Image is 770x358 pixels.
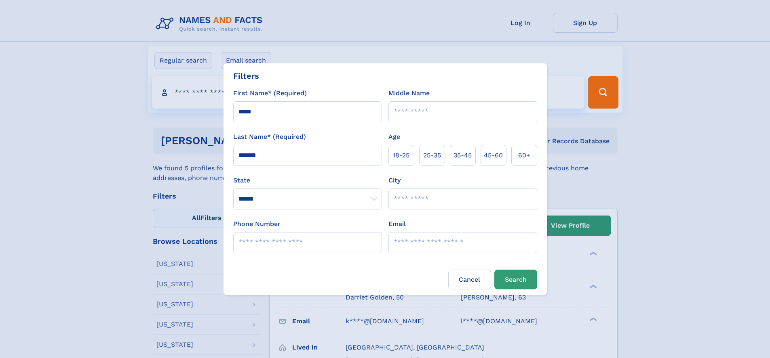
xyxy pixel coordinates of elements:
[388,176,401,185] label: City
[484,151,503,160] span: 45‑60
[233,176,382,185] label: State
[388,132,400,142] label: Age
[233,70,259,82] div: Filters
[388,88,430,98] label: Middle Name
[448,270,491,289] label: Cancel
[388,219,406,229] label: Email
[233,132,306,142] label: Last Name* (Required)
[494,270,537,289] button: Search
[518,151,530,160] span: 60+
[423,151,441,160] span: 25‑35
[233,88,307,98] label: First Name* (Required)
[454,151,472,160] span: 35‑45
[393,151,409,160] span: 18‑25
[233,219,281,229] label: Phone Number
